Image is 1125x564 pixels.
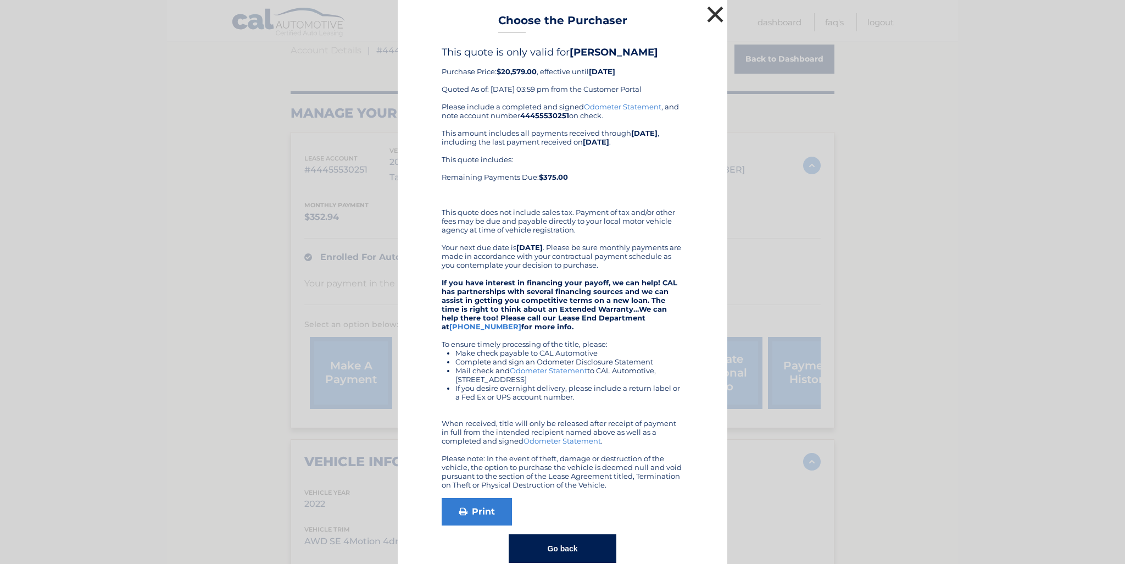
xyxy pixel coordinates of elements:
a: Odometer Statement [510,366,587,375]
li: Make check payable to CAL Automotive [455,349,683,357]
h3: Choose the Purchaser [498,14,627,33]
strong: If you have interest in financing your payoff, we can help! CAL has partnerships with several fin... [442,278,677,331]
li: If you desire overnight delivery, please include a return label or a Fed Ex or UPS account number. [455,384,683,401]
h4: This quote is only valid for [442,46,683,58]
div: Please include a completed and signed , and note account number on check. This amount includes al... [442,102,683,489]
a: Odometer Statement [523,436,601,445]
b: [PERSON_NAME] [570,46,658,58]
b: 44455530251 [520,111,569,120]
div: This quote includes: Remaining Payments Due: [442,155,683,199]
b: $20,579.00 [497,67,537,76]
button: Go back [509,534,616,563]
b: $375.00 [539,173,568,181]
div: Purchase Price: , effective until Quoted As of: [DATE] 03:59 pm from the Customer Portal [442,46,683,102]
b: [DATE] [631,129,658,137]
b: [DATE] [589,67,615,76]
a: Print [442,498,512,526]
b: [DATE] [583,137,609,146]
a: [PHONE_NUMBER] [449,322,521,331]
b: [DATE] [516,243,543,252]
a: Odometer Statement [584,102,661,111]
li: Mail check and to CAL Automotive, [STREET_ADDRESS] [455,366,683,384]
li: Complete and sign an Odometer Disclosure Statement [455,357,683,366]
button: × [704,3,726,25]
